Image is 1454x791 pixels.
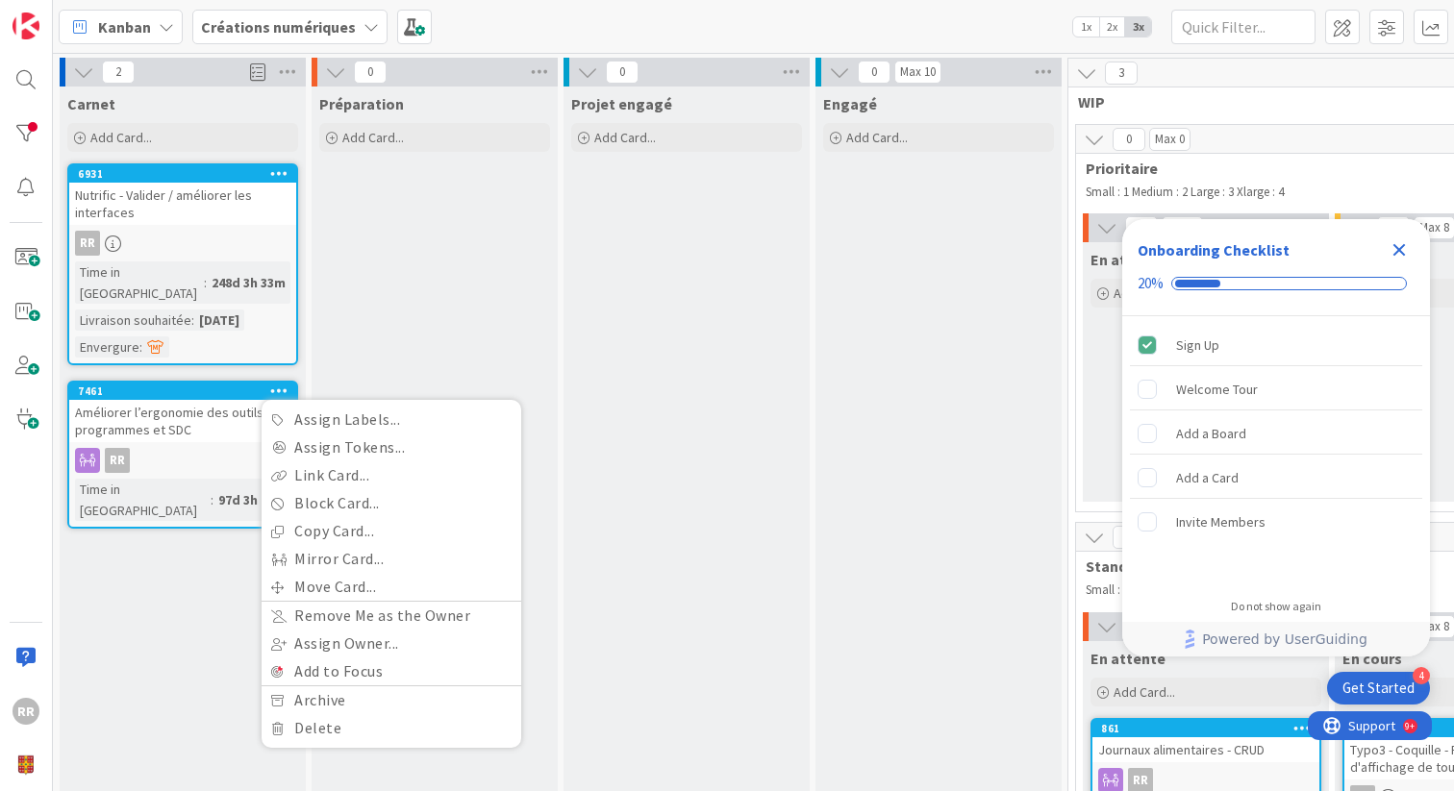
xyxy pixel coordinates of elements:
[75,309,191,331] div: Livraison souhaitée
[67,163,298,365] a: 6931Nutrific - Valider / améliorer les interfacesRRTime in [GEOGRAPHIC_DATA]:248d 3h 33mLivraison...
[262,657,521,685] a: Add to Focus
[1384,235,1415,265] div: Close Checklist
[262,517,521,545] a: Copy Card...
[1113,128,1145,151] span: 0
[204,272,207,293] span: :
[1176,422,1246,445] div: Add a Board
[262,630,521,657] a: Assign Owner...
[67,381,298,529] a: 7461Assign Labels...Assign Tokens...Link Card...Block Card...Copy Card...Mirror Card...Move Card....
[1171,10,1316,44] input: Quick Filter...
[262,545,521,573] a: Mirror Card...
[1130,368,1422,410] div: Welcome Tour is incomplete.
[1155,135,1185,144] div: Max 0
[69,165,296,225] div: 6931Nutrific - Valider / améliorer les interfaces
[1342,649,1402,668] span: En cours
[1101,722,1319,735] div: 861
[97,8,107,23] div: 9+
[69,231,296,256] div: RR
[262,602,521,630] a: Remove Me as the Owner
[78,167,296,181] div: 6931
[354,61,387,84] span: 0
[67,94,115,113] span: Carnet
[1090,649,1166,668] span: En attente
[69,165,296,183] div: 6931
[262,489,521,517] a: Block Card...
[69,183,296,225] div: Nutrific - Valider / améliorer les interfaces
[1090,250,1166,269] span: En attente
[75,261,204,304] div: Time in [GEOGRAPHIC_DATA]
[1202,628,1367,651] span: Powered by UserGuiding
[1176,510,1266,533] div: Invite Members
[1092,720,1319,737] div: 861
[105,448,130,473] div: RR
[69,383,296,442] div: 7461Assign Labels...Assign Tokens...Link Card...Block Card...Copy Card...Mirror Card...Move Card....
[1231,599,1321,614] div: Do not show again
[1327,672,1430,704] div: Open Get Started checklist, remaining modules: 4
[1130,457,1422,499] div: Add a Card is incomplete.
[1176,378,1258,401] div: Welcome Tour
[1419,622,1449,631] div: Max 8
[1132,622,1420,656] a: Powered by UserGuiding
[858,61,890,84] span: 0
[201,17,356,37] b: Créations numériques
[69,400,296,442] div: Améliorer l’ergonomie des outils programmes et SDC
[1125,17,1151,37] span: 3x
[846,129,908,146] span: Add Card...
[823,94,877,113] span: Engagé
[606,61,639,84] span: 0
[1125,216,1158,239] span: 0
[13,752,39,779] img: avatar
[1122,622,1430,656] div: Footer
[40,3,88,26] span: Support
[1130,324,1422,366] div: Sign Up is complete.
[262,406,521,433] a: Assign Labels...
[213,489,290,510] div: 97d 3h 43m
[1114,284,1175,302] span: Add Card...
[262,433,521,461] a: Assign Tokens...
[1092,720,1319,762] div: 861Journaux alimentaires - CRUD
[342,129,404,146] span: Add Card...
[90,129,152,146] span: Add Card...
[13,12,39,39] img: Visit kanbanzone.com
[1130,412,1422,455] div: Add a Board is incomplete.
[194,309,244,331] div: [DATE]
[1419,223,1449,233] div: Max 8
[78,384,296,398] div: 7461
[1342,679,1415,698] div: Get Started
[207,272,290,293] div: 248d 3h 33m
[1138,238,1290,261] div: Onboarding Checklist
[211,489,213,510] span: :
[1138,275,1415,292] div: Checklist progress: 20%
[262,686,521,714] a: Archive
[75,479,211,521] div: Time in [GEOGRAPHIC_DATA]
[1130,501,1422,543] div: Invite Members is incomplete.
[262,461,521,489] a: Link Card...
[262,573,521,601] a: Move Card...
[1113,526,1145,549] span: 3
[1176,466,1239,489] div: Add a Card
[1176,334,1219,357] div: Sign Up
[102,61,135,84] span: 2
[1105,62,1138,85] span: 3
[1122,316,1430,586] div: Checklist items
[139,336,142,358] span: :
[1092,737,1319,762] div: Journaux alimentaires - CRUD
[319,94,404,113] span: Préparation
[1138,275,1164,292] div: 20%
[69,383,296,400] div: 7461Assign Labels...Assign Tokens...Link Card...Block Card...Copy Card...Mirror Card...Move Card....
[1377,216,1410,239] span: 0
[75,231,100,256] div: RR
[262,714,521,742] a: Delete
[1122,219,1430,656] div: Checklist Container
[1073,17,1099,37] span: 1x
[75,336,139,358] div: Envergure
[900,67,936,77] div: Max 10
[1114,683,1175,701] span: Add Card...
[69,448,296,473] div: RR
[98,15,151,38] span: Kanban
[1099,17,1125,37] span: 2x
[594,129,656,146] span: Add Card...
[1413,667,1430,684] div: 4
[13,698,39,725] div: RR
[191,309,194,331] span: :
